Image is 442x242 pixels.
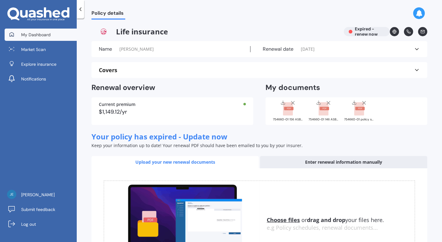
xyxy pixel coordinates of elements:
[91,131,227,142] span: Your policy has expired - Update now
[273,118,304,121] div: 754660-01 156 ASBMAJUMB VERSION 3 (1).pdf
[5,29,77,41] a: My Dashboard
[99,102,246,107] div: Current premium
[21,192,55,198] span: [PERSON_NAME]
[21,221,36,227] span: Log out
[301,46,315,52] span: [DATE]
[91,156,259,168] div: Upload your new renewal documents
[267,224,415,231] div: e.g Policy schedules, renewal documents...
[344,118,375,121] div: 754660-01 policy summary.pdf
[91,27,339,36] span: Life insurance
[5,58,77,70] a: Explore insurance
[5,43,77,56] a: Market Scan
[260,156,427,168] div: Enter renewal information manually
[21,76,46,82] span: Notifications
[91,27,116,36] img: AIA.webp
[5,73,77,85] a: Notifications
[91,10,125,18] span: Policy details
[7,190,16,199] img: 35cba09dc92ee9cdfa3ac96e515bd96c
[5,203,77,216] a: Submit feedback
[99,46,112,52] label: Name
[21,32,51,38] span: My Dashboard
[263,46,293,52] label: Renewal date
[307,216,345,224] b: drag and drop
[21,206,55,213] span: Submit feedback
[21,46,46,53] span: Market Scan
[99,109,246,115] div: $1,149.12/yr
[119,46,154,52] span: [PERSON_NAME]
[21,61,56,67] span: Explore insurance
[5,218,77,230] a: Log out
[99,67,420,73] div: Covers
[91,142,303,148] span: Keep your information up to date! Your renewal PDF should have been emailed to you by your insurer.
[91,83,253,92] h2: Renewal overview
[5,189,77,201] a: [PERSON_NAME]
[267,216,300,224] u: Choose files
[308,118,339,121] div: 754660-01 146 ASBMAJAP VERSION 4 (1).pdf
[266,83,320,92] h2: My documents
[267,216,384,224] span: or your files here.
